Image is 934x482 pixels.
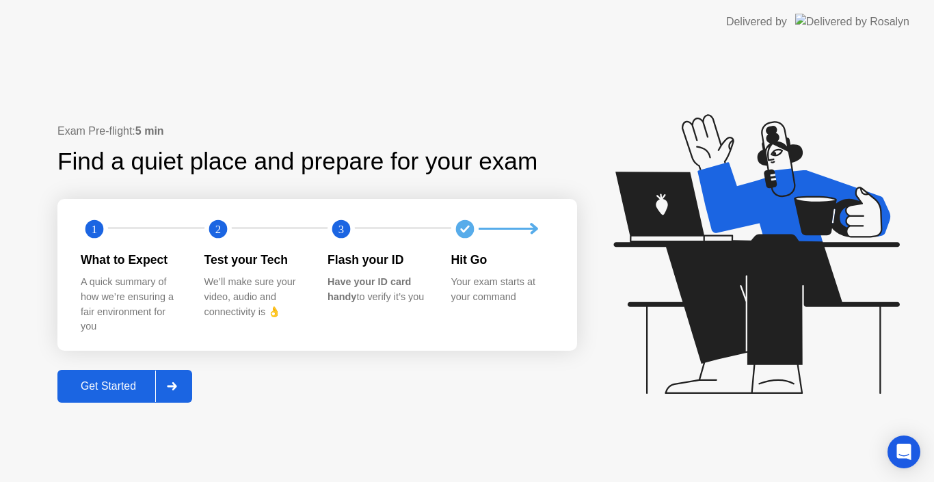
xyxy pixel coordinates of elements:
div: Flash your ID [328,251,429,269]
div: to verify it’s you [328,275,429,304]
b: Have your ID card handy [328,276,411,302]
b: 5 min [135,125,164,137]
button: Get Started [57,370,192,403]
div: Find a quiet place and prepare for your exam [57,144,539,180]
img: Delivered by Rosalyn [795,14,909,29]
div: Hit Go [451,251,553,269]
div: Test your Tech [204,251,306,269]
div: We’ll make sure your video, audio and connectivity is 👌 [204,275,306,319]
text: 3 [338,223,344,236]
text: 1 [92,223,97,236]
div: What to Expect [81,251,183,269]
div: Delivered by [726,14,787,30]
div: Open Intercom Messenger [888,436,920,468]
text: 2 [215,223,220,236]
div: Exam Pre-flight: [57,123,577,139]
div: Your exam starts at your command [451,275,553,304]
div: Get Started [62,380,155,392]
div: A quick summary of how we’re ensuring a fair environment for you [81,275,183,334]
